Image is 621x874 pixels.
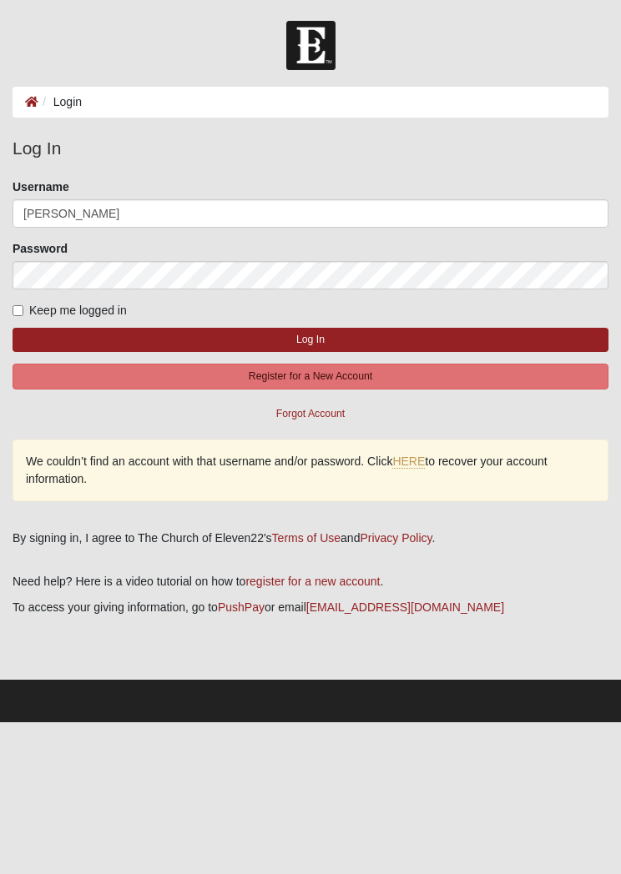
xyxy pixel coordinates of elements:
a: HERE [392,455,425,469]
legend: Log In [13,135,608,162]
label: Password [13,240,68,257]
img: Church of Eleven22 Logo [286,21,336,70]
label: Username [13,178,69,195]
a: Terms of Use [272,531,341,545]
a: register for a new account [245,575,380,588]
button: Log In [13,328,608,352]
div: We couldn’t find an account with that username and/or password. Click to recover your account inf... [13,440,608,501]
p: Need help? Here is a video tutorial on how to . [13,573,608,590]
div: By signing in, I agree to The Church of Eleven22's and . [13,530,608,547]
span: Keep me logged in [29,304,127,317]
a: Privacy Policy [360,531,432,545]
input: Keep me logged in [13,305,23,316]
p: To access your giving information, go to or email [13,599,608,616]
a: PushPay [218,600,265,614]
a: [EMAIL_ADDRESS][DOMAIN_NAME] [306,600,504,614]
li: Login [38,93,82,111]
button: Forgot Account [13,401,608,427]
button: Register for a New Account [13,364,608,389]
